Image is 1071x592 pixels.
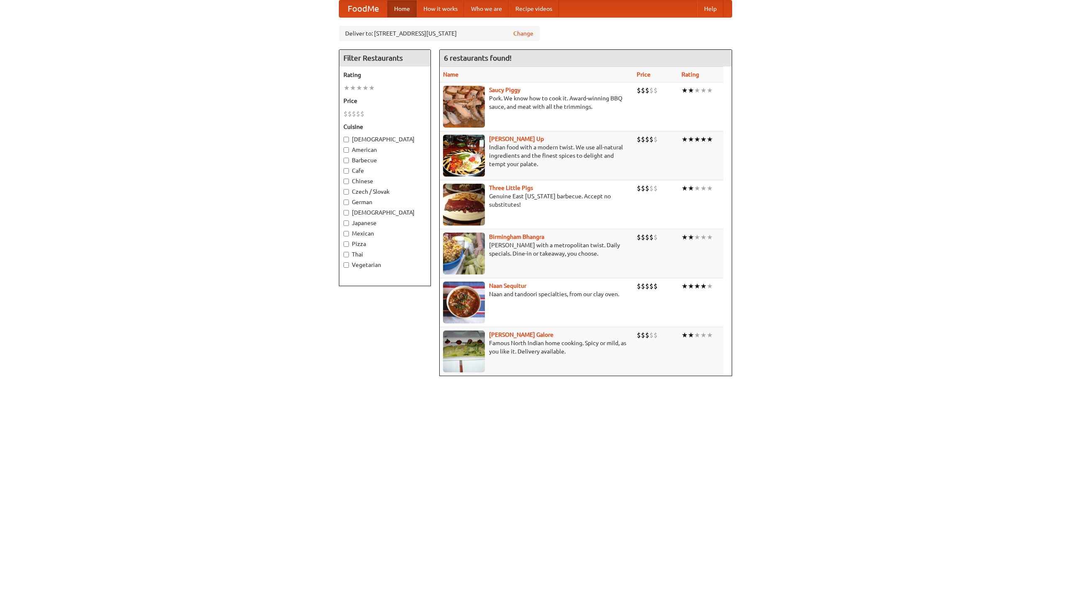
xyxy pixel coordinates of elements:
[343,109,348,118] li: $
[443,192,630,209] p: Genuine East [US_STATE] barbecue. Accept no substitutes!
[694,233,700,242] li: ★
[653,331,658,340] li: $
[649,184,653,193] li: $
[645,282,649,291] li: $
[343,200,349,205] input: German
[688,282,694,291] li: ★
[489,282,526,289] a: Naan Sequitur
[694,331,700,340] li: ★
[513,29,533,38] a: Change
[688,233,694,242] li: ★
[339,26,540,41] div: Deliver to: [STREET_ADDRESS][US_STATE]
[682,135,688,144] li: ★
[343,168,349,174] input: Cafe
[682,184,688,193] li: ★
[443,94,630,111] p: Pork. We know how to cook it. Award-winning BBQ sauce, and meat with all the trimmings.
[443,290,630,298] p: Naan and tandoori specialties, from our clay oven.
[343,147,349,153] input: American
[700,331,707,340] li: ★
[707,86,713,95] li: ★
[343,241,349,247] input: Pizza
[653,282,658,291] li: $
[653,184,658,193] li: $
[697,0,723,17] a: Help
[443,143,630,168] p: Indian food with a modern twist. We use all-natural ingredients and the finest spices to delight ...
[343,123,426,131] h5: Cuisine
[343,179,349,184] input: Chinese
[352,109,356,118] li: $
[641,282,645,291] li: $
[707,331,713,340] li: ★
[509,0,559,17] a: Recipe videos
[637,282,641,291] li: $
[649,282,653,291] li: $
[489,185,533,191] b: Three Little Pigs
[343,146,426,154] label: American
[641,184,645,193] li: $
[443,241,630,258] p: [PERSON_NAME] with a metropolitan twist. Daily specials. Dine-in or takeaway, you choose.
[343,261,426,269] label: Vegetarian
[700,282,707,291] li: ★
[339,50,430,67] h4: Filter Restaurants
[443,331,485,372] img: currygalore.jpg
[707,184,713,193] li: ★
[343,219,426,227] label: Japanese
[356,109,360,118] li: $
[443,86,485,128] img: saucy.jpg
[489,136,544,142] b: [PERSON_NAME] Up
[700,135,707,144] li: ★
[641,331,645,340] li: $
[489,233,544,240] a: Birmingham Bhangra
[641,135,645,144] li: $
[682,86,688,95] li: ★
[694,135,700,144] li: ★
[356,83,362,92] li: ★
[688,331,694,340] li: ★
[707,233,713,242] li: ★
[649,86,653,95] li: $
[343,198,426,206] label: German
[343,210,349,215] input: [DEMOGRAPHIC_DATA]
[343,177,426,185] label: Chinese
[645,233,649,242] li: $
[348,109,352,118] li: $
[682,71,699,78] a: Rating
[343,240,426,248] label: Pizza
[645,184,649,193] li: $
[443,71,459,78] a: Name
[443,282,485,323] img: naansequitur.jpg
[694,282,700,291] li: ★
[489,331,553,338] a: [PERSON_NAME] Galore
[694,86,700,95] li: ★
[350,83,356,92] li: ★
[637,135,641,144] li: $
[343,137,349,142] input: [DEMOGRAPHIC_DATA]
[343,135,426,144] label: [DEMOGRAPHIC_DATA]
[489,87,520,93] b: Saucy Piggy
[343,252,349,257] input: Thai
[637,331,641,340] li: $
[343,97,426,105] h5: Price
[343,231,349,236] input: Mexican
[637,184,641,193] li: $
[653,135,658,144] li: $
[649,135,653,144] li: $
[641,233,645,242] li: $
[645,86,649,95] li: $
[343,220,349,226] input: Japanese
[649,331,653,340] li: $
[443,184,485,226] img: littlepigs.jpg
[369,83,375,92] li: ★
[645,135,649,144] li: $
[637,71,651,78] a: Price
[637,86,641,95] li: $
[443,339,630,356] p: Famous North Indian home cooking. Spicy or mild, as you like it. Delivery available.
[343,189,349,195] input: Czech / Slovak
[464,0,509,17] a: Who we are
[688,184,694,193] li: ★
[700,184,707,193] li: ★
[343,83,350,92] li: ★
